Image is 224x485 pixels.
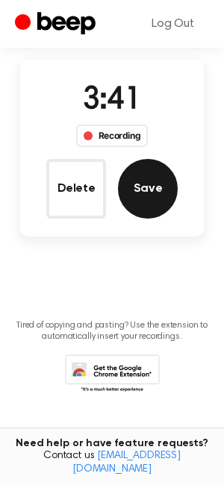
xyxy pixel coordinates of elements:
a: Log Out [137,6,209,42]
p: Tired of copying and pasting? Use the extension to automatically insert your recordings. [12,320,212,342]
button: Delete Audio Record [46,159,106,219]
a: Beep [15,10,99,39]
span: 3:41 [82,85,142,116]
div: Recording [76,125,149,147]
button: Save Audio Record [118,159,178,219]
span: Contact us [9,450,215,476]
a: [EMAIL_ADDRESS][DOMAIN_NAME] [72,451,181,475]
